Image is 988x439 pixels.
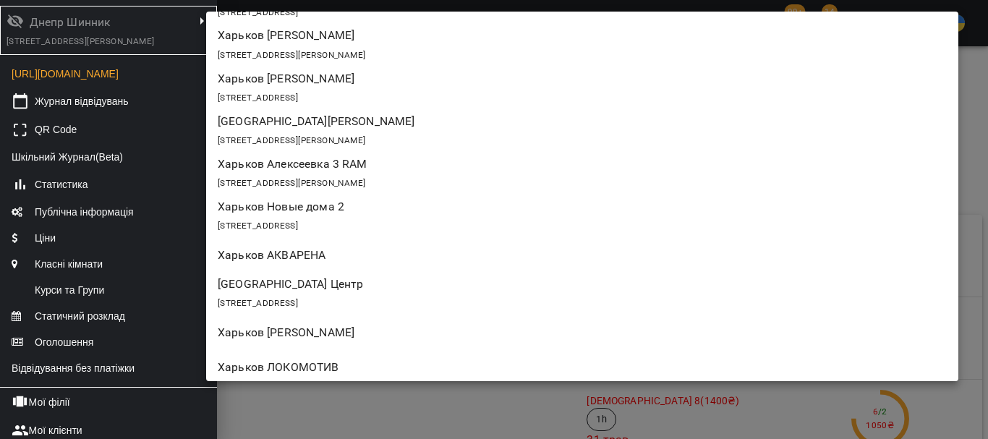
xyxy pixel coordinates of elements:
[218,27,825,44] p: Харьков [PERSON_NAME]
[218,324,825,341] p: Харьков [PERSON_NAME]
[218,7,298,17] span: [STREET_ADDRESS]
[218,178,365,188] span: [STREET_ADDRESS][PERSON_NAME]
[218,155,825,173] p: Харьков Алексеевка 3 RAM
[218,50,365,60] span: [STREET_ADDRESS][PERSON_NAME]
[218,113,825,130] p: [GEOGRAPHIC_DATA][PERSON_NAME]
[218,359,825,376] p: Харьков ЛОКОМОТИВ
[218,298,298,308] span: [STREET_ADDRESS]
[218,221,298,231] span: [STREET_ADDRESS]
[218,135,365,145] span: [STREET_ADDRESS][PERSON_NAME]
[218,70,825,88] p: Харьков [PERSON_NAME]
[218,247,825,264] p: Харьков АКВАРЕНА
[218,276,825,293] p: [GEOGRAPHIC_DATA] Центр
[218,93,298,103] span: [STREET_ADDRESS]
[218,198,825,216] p: Харьков Новые дома 2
